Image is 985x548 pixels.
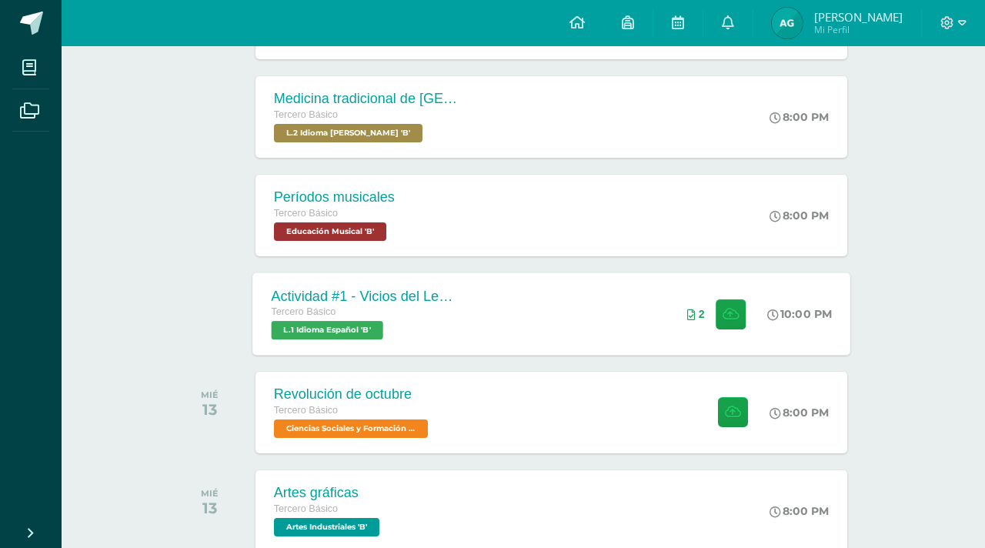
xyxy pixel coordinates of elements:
[274,109,338,120] span: Tercero Básico
[772,8,803,38] img: 3c869c9080378686d771e67a9b368beb.png
[274,405,338,416] span: Tercero Básico
[201,488,219,499] div: MIÉ
[687,308,705,320] div: Archivos entregados
[271,288,457,304] div: Actividad #1 - Vicios del LenguaJe
[271,306,336,317] span: Tercero Básico
[201,499,219,517] div: 13
[201,389,219,400] div: MIÉ
[767,307,832,321] div: 10:00 PM
[814,9,903,25] span: [PERSON_NAME]
[274,208,338,219] span: Tercero Básico
[274,485,383,501] div: Artes gráficas
[274,386,432,403] div: Revolución de octubre
[274,419,428,438] span: Ciencias Sociales y Formación Ciudadana 'B'
[274,124,422,142] span: L.2 Idioma Maya Kaqchikel 'B'
[274,91,459,107] div: Medicina tradicional de [GEOGRAPHIC_DATA]
[770,504,829,518] div: 8:00 PM
[770,209,829,222] div: 8:00 PM
[814,23,903,36] span: Mi Perfil
[274,222,386,241] span: Educación Musical 'B'
[201,400,219,419] div: 13
[770,110,829,124] div: 8:00 PM
[274,503,338,514] span: Tercero Básico
[274,518,379,536] span: Artes Industriales 'B'
[271,321,382,339] span: L.1 Idioma Español 'B'
[274,189,395,205] div: Períodos musicales
[699,308,705,320] span: 2
[770,406,829,419] div: 8:00 PM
